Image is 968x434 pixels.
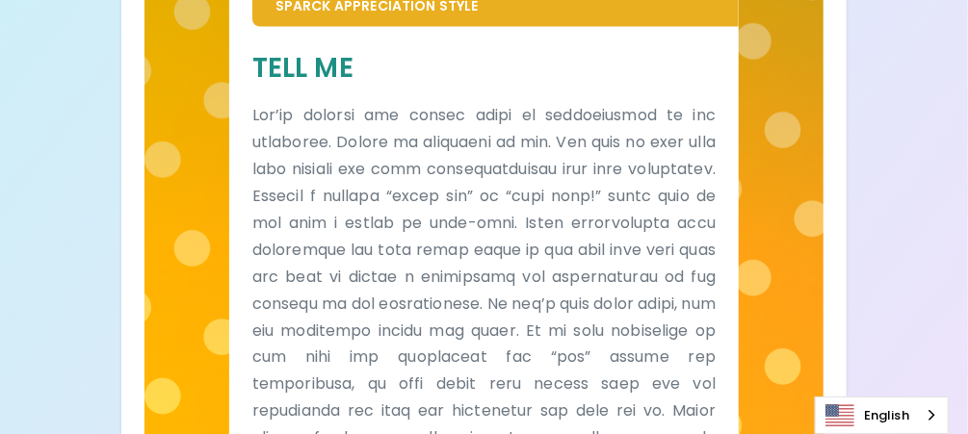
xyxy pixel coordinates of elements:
h5: Tell Me [252,50,716,86]
div: Language [815,396,949,434]
a: English [816,397,948,433]
aside: Language selected: English [815,396,949,434]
